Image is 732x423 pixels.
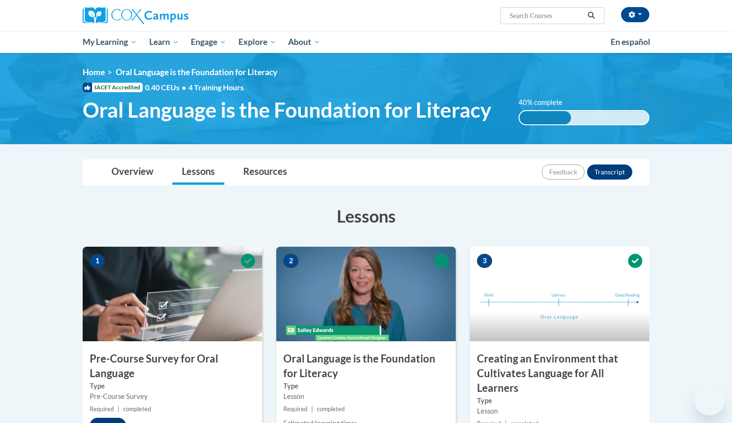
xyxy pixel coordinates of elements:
span: Explore [238,36,276,48]
a: My Learning [77,31,143,53]
a: Cox Campus [83,7,262,24]
span: Engage [191,36,226,48]
span: | [118,406,119,413]
span: About [288,36,320,48]
img: Course Image [83,247,262,341]
button: Transcript [587,164,632,180]
span: 4 Training Hours [188,83,244,92]
input: Search Courses [509,10,584,21]
span: Learn [149,36,179,48]
a: Explore [232,31,282,53]
label: Type [283,381,449,391]
a: Lessons [172,160,224,185]
h3: Pre-Course Survey for Oral Language [83,352,262,381]
span: Required [90,406,114,413]
button: Account Settings [621,7,649,22]
a: Engage [185,31,232,53]
div: Lesson [283,391,449,402]
span: My Learning [83,36,137,48]
span: En español [611,37,650,47]
span: Oral Language is the Foundation for Literacy [83,97,491,122]
h3: Lessons [83,204,649,228]
div: Lesson [477,406,642,416]
a: Resources [234,160,297,185]
span: 3 [477,254,492,268]
div: 40% complete [519,111,571,124]
h3: Creating an Environment that Cultivates Language for All Learners [470,352,649,395]
span: completed [317,406,345,413]
div: Pre-Course Survey [90,391,255,402]
a: Overview [102,160,163,185]
label: Type [477,396,642,406]
button: Feedback [542,164,585,180]
a: Learn [143,31,185,53]
span: completed [123,406,151,413]
label: Type [90,381,255,391]
h3: Oral Language is the Foundation for Literacy [276,352,456,381]
span: 1 [90,254,105,268]
label: 40% complete [519,97,573,108]
span: • [182,83,186,92]
div: Main menu [68,31,664,53]
a: En español [604,32,656,52]
img: Course Image [276,247,456,341]
img: Course Image [470,247,649,341]
a: About [282,31,327,53]
img: Cox Campus [83,7,188,24]
span: 0.40 CEUs [145,82,188,93]
button: Search [584,10,598,21]
span: | [311,406,313,413]
iframe: Button to launch messaging window [694,385,724,415]
a: Home [83,67,105,77]
span: Oral Language is the Foundation for Literacy [116,67,277,77]
span: 2 [283,254,298,268]
span: IACET Accredited [83,83,143,92]
span: Required [283,406,307,413]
